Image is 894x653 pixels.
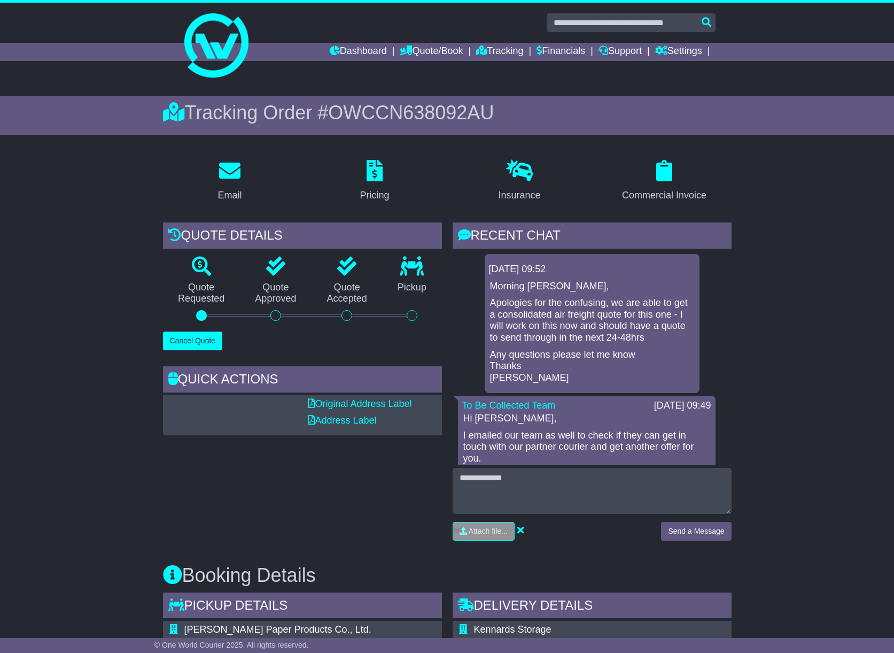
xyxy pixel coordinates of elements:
div: Pickup Details [163,593,442,621]
p: Morning [PERSON_NAME], [490,281,694,293]
div: Insurance [498,188,540,203]
a: Dashboard [330,43,387,61]
div: Quick Actions [163,366,442,395]
div: RECENT CHAT [453,222,732,251]
div: Tracking Order # [163,101,732,124]
a: Settings [655,43,702,61]
a: Address Label [308,415,377,426]
button: Send a Message [661,522,731,541]
button: Cancel Quote [163,332,223,350]
p: Quote Approved [240,282,312,305]
a: Insurance [491,156,547,206]
div: Pricing [360,188,389,203]
span: Kennards Storage [474,624,551,635]
div: Delivery Details [453,593,732,621]
p: Quote Accepted [312,282,382,305]
a: Financials [537,43,585,61]
div: Quote Details [163,222,442,251]
div: [DATE] 09:52 [489,264,695,275]
a: Commercial Invoice [615,156,713,206]
div: [DATE] 09:49 [654,400,711,412]
p: Hi [PERSON_NAME], [463,413,710,425]
p: I emailed our team as well to check if they can get in touch with our partner courier and get ano... [463,430,710,465]
h3: Booking Details [163,565,732,586]
a: Original Address Label [308,398,412,409]
a: To Be Collected Team [462,400,556,411]
span: OWCCN638092AU [328,102,494,124]
span: [PERSON_NAME] Paper Products Co., Ltd. [184,624,371,635]
div: Commercial Invoice [622,188,706,203]
p: Pickup [382,282,441,294]
a: Support [598,43,642,61]
span: © One World Courier 2025. All rights reserved. [154,641,309,649]
div: Email [217,188,242,203]
p: Apologies for the confusing, we are able to get a consolidated air freight quote for this one - I... [490,297,694,343]
p: Quote Requested [163,282,240,305]
a: Pricing [353,156,396,206]
a: Email [211,156,248,206]
a: Tracking [476,43,523,61]
p: Any questions please let me know Thanks [PERSON_NAME] [490,349,694,384]
a: Quote/Book [400,43,463,61]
